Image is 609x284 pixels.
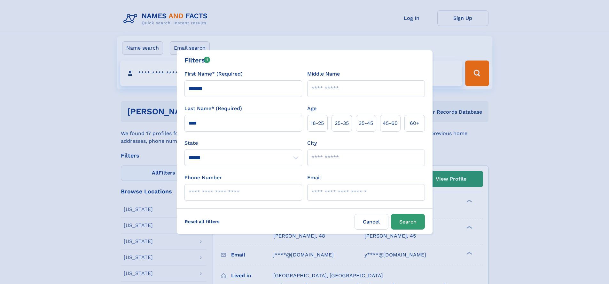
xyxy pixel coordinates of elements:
[410,119,419,127] span: 60+
[335,119,349,127] span: 25‑35
[184,70,243,78] label: First Name* (Required)
[184,105,242,112] label: Last Name* (Required)
[359,119,373,127] span: 35‑45
[383,119,398,127] span: 45‑60
[181,214,224,229] label: Reset all filters
[391,214,425,230] button: Search
[184,139,302,147] label: State
[307,70,340,78] label: Middle Name
[184,55,210,65] div: Filters
[307,105,316,112] label: Age
[311,119,324,127] span: 18‑25
[307,139,317,147] label: City
[307,174,321,182] label: Email
[355,214,388,230] label: Cancel
[184,174,222,182] label: Phone Number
